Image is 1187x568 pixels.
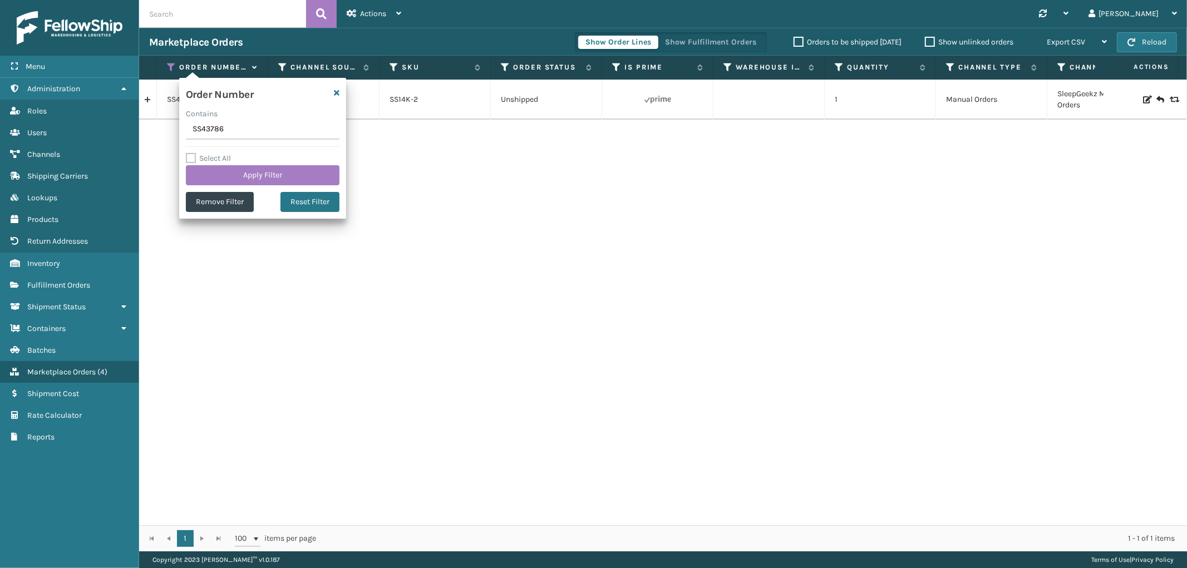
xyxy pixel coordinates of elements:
span: Marketplace Orders [27,367,96,377]
label: SKU [402,62,469,72]
span: Shipment Status [27,302,86,312]
label: Warehouse Information [736,62,803,72]
td: 1 [825,80,936,120]
label: Channel Source [290,62,358,72]
a: SS14K-2 [390,95,418,104]
span: Shipment Cost [27,389,79,398]
span: items per page [235,530,316,547]
h3: Marketplace Orders [149,36,243,49]
label: Orders to be shipped [DATE] [794,37,902,47]
td: SleepGeekz Manual Orders [1047,80,1159,120]
span: Fulfillment Orders [27,280,90,290]
i: Replace [1170,96,1176,103]
button: Remove Filter [186,192,254,212]
span: Shipping Carriers [27,171,88,181]
label: Select All [186,154,231,163]
span: Reports [27,432,55,442]
label: Is Prime [624,62,692,72]
a: Privacy Policy [1131,556,1174,564]
button: Apply Filter [186,165,339,185]
td: Manual Orders [936,80,1047,120]
button: Reload [1117,32,1177,52]
h4: Order Number [186,85,253,101]
span: Menu [26,62,45,71]
span: Batches [27,345,56,355]
label: Order Number [179,62,247,72]
label: Channel [1070,62,1137,72]
label: Order Status [513,62,580,72]
a: 1 [177,530,194,547]
i: Create Return Label [1156,94,1163,105]
span: Channels [27,150,60,159]
label: Show unlinked orders [925,37,1013,47]
span: Administration [27,84,80,93]
span: Products [27,215,58,224]
i: Edit [1143,96,1150,103]
span: Export CSV [1047,37,1085,47]
a: Terms of Use [1091,556,1130,564]
img: logo [17,11,122,45]
span: 100 [235,533,252,544]
div: 1 - 1 of 1 items [332,533,1175,544]
span: Roles [27,106,47,116]
div: | [1091,551,1174,568]
input: Type the text you wish to filter on [186,120,339,140]
p: Copyright 2023 [PERSON_NAME]™ v 1.0.187 [152,551,280,568]
span: Users [27,128,47,137]
button: Show Order Lines [578,36,658,49]
span: Return Addresses [27,236,88,246]
span: Containers [27,324,66,333]
span: Lookups [27,193,57,202]
label: Channel Type [958,62,1026,72]
button: Show Fulfillment Orders [658,36,764,49]
span: ( 4 ) [97,367,107,377]
button: Reset Filter [280,192,339,212]
a: SS43786 [167,94,198,105]
span: Inventory [27,259,60,268]
label: Contains [186,108,218,120]
td: Unshipped [491,80,602,120]
span: Rate Calculator [27,411,82,420]
label: Quantity [847,62,914,72]
span: Actions [1099,58,1176,76]
span: Actions [360,9,386,18]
